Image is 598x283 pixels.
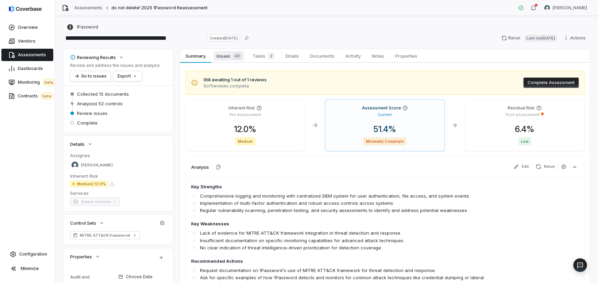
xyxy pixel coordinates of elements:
[191,221,501,227] h4: Key Weaknesses
[198,237,501,244] li: Insufficient documentation on specific monitoring capabilities for advanced attack techniques
[3,262,52,275] button: Minimize
[229,105,255,111] h4: Inherent Risk
[268,52,275,59] span: 2
[198,192,501,200] li: Comprehensive logging and monitoring with centralized SIEM system for user authentication, file a...
[74,5,102,11] a: Assessments
[21,266,39,271] span: Minimize
[343,51,364,60] span: Activity
[1,76,53,89] a: Monitoringbeta
[9,5,42,12] img: logo-D7KZi-bG.svg
[70,220,96,226] span: Control Sets
[43,79,55,86] span: beta
[544,5,550,11] img: Danny Higdon avatar
[191,184,501,190] h4: Key Strengths
[250,51,277,61] span: Tasks
[506,112,540,117] p: Post-assessment
[198,244,501,251] li: No clear indication of threat intelligence-driven prioritization for detection coverage
[70,152,166,158] dt: Assignee
[111,5,208,11] span: do not delete! 2025 1Password Reassessment
[77,110,108,116] span: Review issues
[561,33,590,43] button: Actions
[518,137,531,145] span: Low
[214,51,244,61] span: Issues
[70,231,140,239] a: MITRE ATT&CK Framework
[77,120,98,126] span: Complete
[368,124,402,134] span: 51.4 %
[77,91,129,97] span: Collected 15 documents
[18,66,43,71] span: Dashboards
[283,51,302,60] span: Emails
[203,76,267,83] span: Still awaiting 1 out of 1 reviews
[229,124,262,134] span: 12.0 %
[80,233,130,238] span: MITRE ATT&CK Framework
[126,274,153,280] span: Choose Date
[3,248,52,260] a: Configuration
[68,51,126,63] button: Reviewing Results
[191,164,209,170] h3: Analysis
[509,124,540,134] span: 6.4 %
[71,162,78,168] img: Danny Higdon avatar
[183,51,208,60] span: Summary
[1,90,53,102] a: Contractsbeta
[18,38,35,44] span: Vendors
[497,33,561,43] button: RerunLast run[DATE]
[65,21,100,33] button: https://1password.com/1Password
[70,141,85,147] span: Details
[198,207,501,214] li: Regular vulnerability scanning, penetration testing, and security assessments to identify and add...
[81,163,113,168] span: [PERSON_NAME]
[533,163,558,171] button: Rerun
[508,105,535,111] h4: Residual Risk
[235,137,255,145] span: Medium
[70,253,92,260] span: Properties
[68,138,95,150] button: Details
[191,258,501,265] h4: Recommended Actions
[68,217,107,229] button: Control Sets
[70,274,115,280] div: Audit end
[553,5,587,11] span: [PERSON_NAME]
[1,35,53,47] a: Vendors
[70,71,111,81] button: Go to issues
[198,200,501,207] li: Implementation of multi-factor authentication and robust access controls across systems
[363,137,407,145] span: Minimally Compliant
[241,32,253,44] button: Copy link
[70,180,108,187] span: Medium | 12.0%
[369,51,387,60] span: Notes
[41,93,53,99] span: beta
[1,49,53,61] a: Assessments
[68,250,102,263] button: Properties
[198,229,501,237] li: Lack of evidence for MITRE ATT&CK framework integration in threat detection and response
[18,25,38,30] span: Overview
[392,51,420,60] span: Properties
[70,173,166,179] dt: Inherent Risk
[208,35,240,42] span: Created [DATE]
[70,63,160,68] p: Review and address the issues and analysis
[18,52,46,58] span: Assessments
[511,163,532,171] button: Edit
[198,267,501,274] li: Request documentation on 1Password's use of MITRE ATT&CK framework for threat detection and respo...
[307,51,337,60] span: Documents
[230,112,261,117] p: Pre-assessment
[18,93,53,99] span: Contracts
[70,54,116,60] div: Reviewing Results
[378,112,392,117] p: Current
[76,24,98,30] span: 1Password
[233,52,242,59] span: 41
[362,105,401,111] h4: Assessment Score
[18,79,55,86] span: Monitoring
[203,83,267,89] span: 0 of 1 reviews complete
[77,101,123,107] span: Analyzed 52 controls
[540,3,591,13] button: Danny Higdon avatar[PERSON_NAME]
[1,21,53,34] a: Overview
[70,190,166,196] dt: Services
[524,35,557,42] span: Last run [DATE]
[19,251,47,257] span: Configuration
[1,62,53,75] a: Dashboards
[523,78,579,88] button: Complete Assessment
[113,71,142,81] button: Export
